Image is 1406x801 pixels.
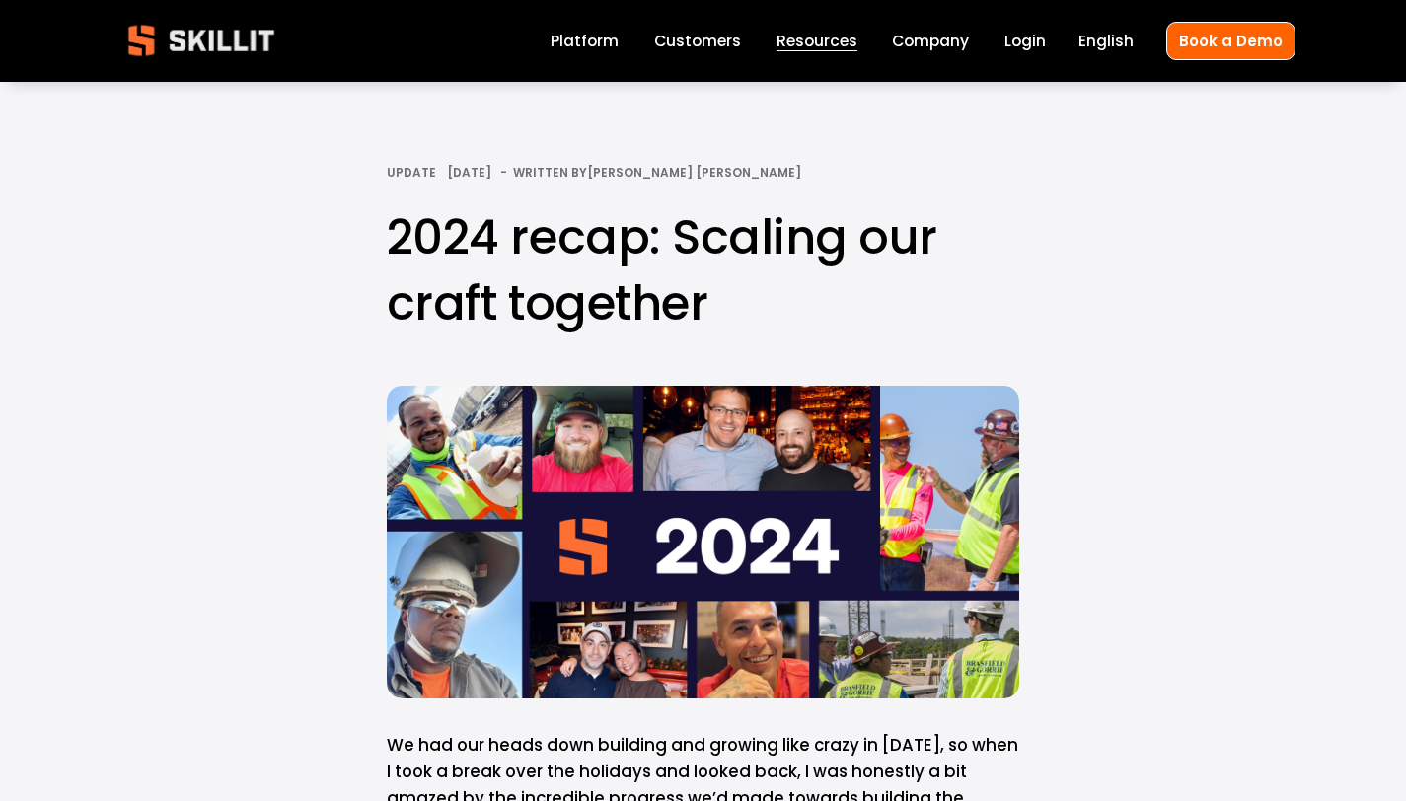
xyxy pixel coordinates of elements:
[654,28,741,54] a: Customers
[111,11,291,70] img: Skillit
[551,28,619,54] a: Platform
[777,28,857,54] a: folder dropdown
[1078,30,1134,52] span: English
[892,28,969,54] a: Company
[587,164,801,181] a: [PERSON_NAME] [PERSON_NAME]
[1004,28,1046,54] a: Login
[387,204,1019,336] h1: 2024 recap: Scaling our craft together
[513,166,801,180] div: Written By
[777,30,857,52] span: Resources
[1078,28,1134,54] div: language picker
[1166,22,1295,60] a: Book a Demo
[447,164,491,181] span: [DATE]
[387,164,436,181] a: Update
